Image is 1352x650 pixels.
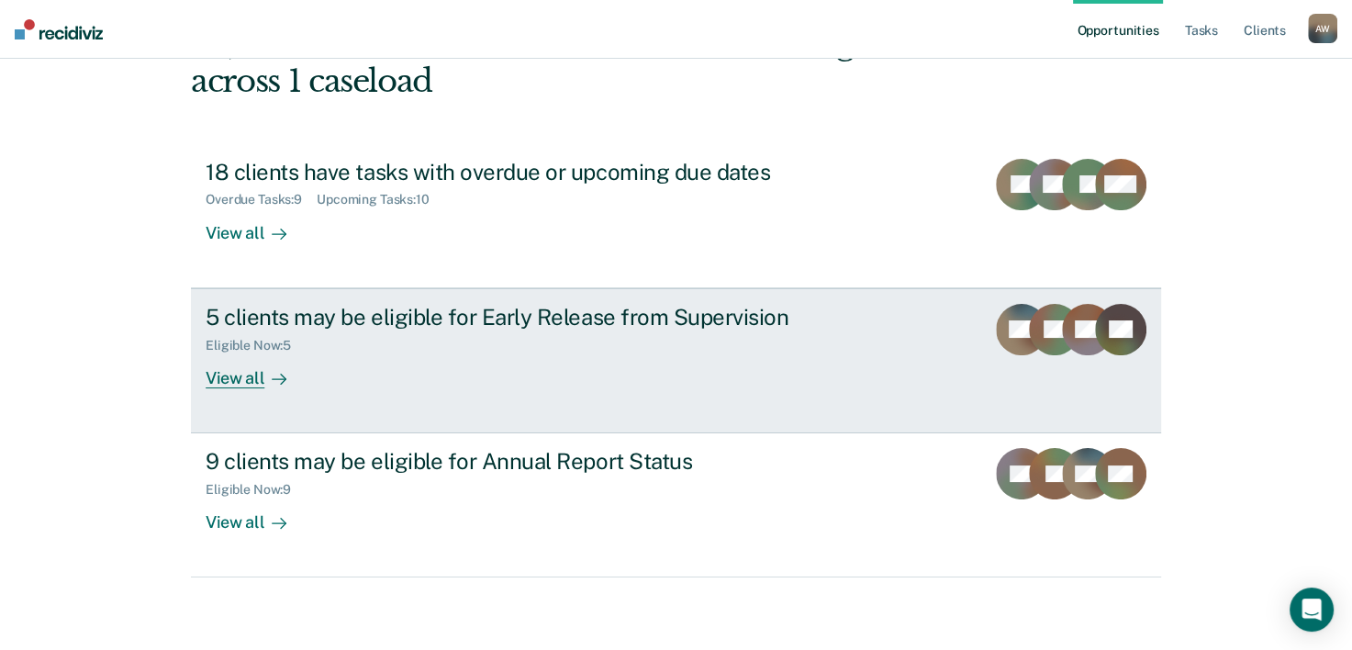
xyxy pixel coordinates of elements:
[206,159,850,185] div: 18 clients have tasks with overdue or upcoming due dates
[1290,588,1334,632] div: Open Intercom Messenger
[191,144,1161,288] a: 18 clients have tasks with overdue or upcoming due datesOverdue Tasks:9Upcoming Tasks:10View all
[206,338,306,353] div: Eligible Now : 5
[1308,14,1337,43] button: AW
[206,482,306,498] div: Eligible Now : 9
[206,498,308,533] div: View all
[206,192,317,207] div: Overdue Tasks : 9
[15,19,103,39] img: Recidiviz
[317,192,444,207] div: Upcoming Tasks : 10
[206,448,850,475] div: 9 clients may be eligible for Annual Report Status
[191,25,967,100] div: Hi, Armainie. We’ve found some outstanding items across 1 caseload
[206,207,308,243] div: View all
[1308,14,1337,43] div: A W
[206,304,850,331] div: 5 clients may be eligible for Early Release from Supervision
[191,433,1161,577] a: 9 clients may be eligible for Annual Report StatusEligible Now:9View all
[206,353,308,388] div: View all
[191,288,1161,433] a: 5 clients may be eligible for Early Release from SupervisionEligible Now:5View all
